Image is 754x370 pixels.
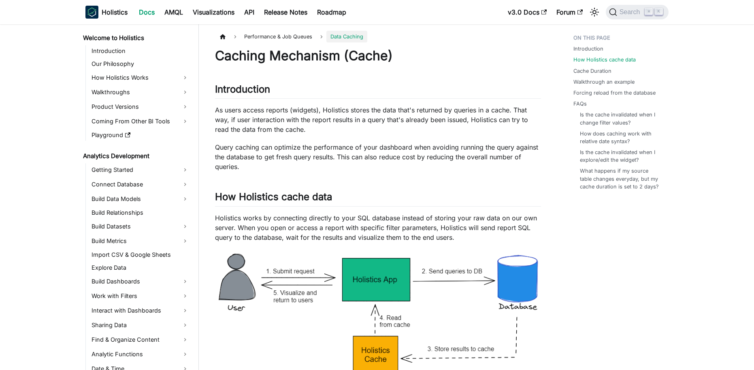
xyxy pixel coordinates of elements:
[89,319,192,332] a: Sharing Data
[89,249,192,260] a: Import CSV & Google Sheets
[85,6,98,19] img: Holistics
[89,115,192,128] a: Coming From Other BI Tools
[580,167,660,190] a: What happens if my source table changes everyday, but my cache duration is set to 2 days?
[89,262,192,273] a: Explore Data
[573,78,635,86] a: Walkthrough an example
[588,6,601,19] button: Switch between dark and light mode (currently light mode)
[160,6,188,19] a: AMQL
[580,130,660,145] a: How does caching work with relative date syntax?
[134,6,160,19] a: Docs
[312,6,351,19] a: Roadmap
[240,31,316,42] span: Performance & Job Queues
[503,6,552,19] a: v3.0 Docs
[606,5,669,19] button: Search (Command+K)
[573,45,603,53] a: Introduction
[89,163,192,176] a: Getting Started
[89,192,192,205] a: Build Data Models
[102,7,128,17] b: Holistics
[89,348,192,361] a: Analytic Functions
[573,100,587,108] a: FAQs
[580,111,660,126] a: Is the cache invalidated when I change filter values?
[617,8,645,16] span: Search
[81,32,192,44] a: Welcome to Holistics
[326,31,367,42] span: Data Caching
[573,89,656,97] a: Forcing reload from the database
[89,58,192,70] a: Our Philosophy
[259,6,312,19] a: Release Notes
[215,105,541,134] p: As users access reports (widgets), Holistics stores the data that's returned by queries in a cach...
[89,45,192,57] a: Introduction
[89,235,192,247] a: Build Metrics
[580,148,660,164] a: Is the cache invalidated when I explore/edit the widget?
[89,129,192,141] a: Playground
[215,191,541,206] h2: How Holistics cache data
[215,31,541,42] nav: Breadcrumbs
[215,31,230,42] a: Home page
[655,8,663,15] kbd: K
[215,142,541,171] p: Query caching can optimize the performance of your dashboard when avoiding running the query agai...
[89,304,192,317] a: Interact with Dashboards
[89,275,192,288] a: Build Dashboards
[188,6,239,19] a: Visualizations
[552,6,588,19] a: Forum
[573,67,611,75] a: Cache Duration
[89,71,192,84] a: How Holistics Works
[89,86,192,99] a: Walkthroughs
[215,213,541,242] p: Holistics works by connecting directly to your SQL database instead of storing your raw data on o...
[89,178,192,191] a: Connect Database
[81,150,192,162] a: Analytics Development
[77,24,199,370] nav: Docs sidebar
[89,220,192,233] a: Build Datasets
[573,56,636,63] a: How Holistics cache data
[89,207,192,218] a: Build Relationships
[89,100,192,113] a: Product Versions
[89,290,192,302] a: Work with Filters
[239,6,259,19] a: API
[89,333,192,346] a: Find & Organize Content
[85,6,128,19] a: HolisticsHolistics
[215,48,541,64] h1: Caching Mechanism (Cache)
[645,8,653,15] kbd: ⌘
[215,83,541,99] h2: Introduction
